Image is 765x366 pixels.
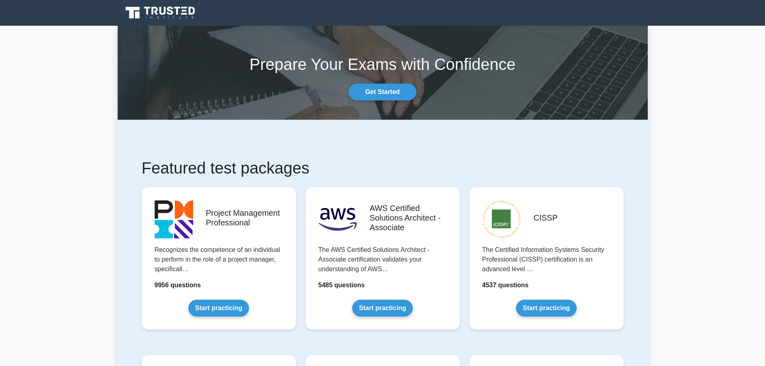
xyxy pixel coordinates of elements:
[142,158,624,178] h1: Featured test packages
[352,300,413,317] a: Start practicing
[188,300,249,317] a: Start practicing
[516,300,577,317] a: Start practicing
[118,55,648,74] h1: Prepare Your Exams with Confidence
[349,84,416,100] a: Get Started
